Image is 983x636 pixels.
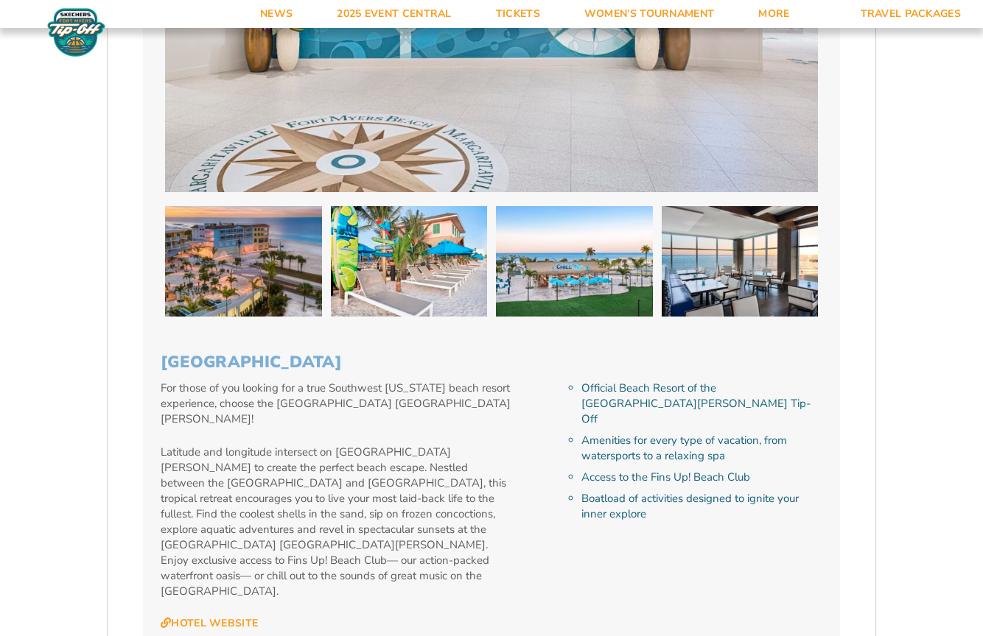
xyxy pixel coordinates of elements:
p: Latitude and longitude intersect on [GEOGRAPHIC_DATA][PERSON_NAME] to create the perfect beach es... [161,445,514,599]
img: Margaritaville Beach Resort (2025 BEACH) [496,206,653,317]
li: Boatload of activities designed to ignite your inner explore [581,491,822,522]
img: Margaritaville Beach Resort (2025 BEACH) [331,206,488,317]
p: For those of you looking for a true Southwest [US_STATE] beach resort experience, choose the [GEO... [161,381,514,427]
h3: [GEOGRAPHIC_DATA] [161,353,822,372]
a: Hotel Website [161,617,258,630]
img: Margaritaville Beach Resort (2025 BEACH) [662,206,819,317]
img: Fort Myers Tip-Off [44,7,108,57]
li: Official Beach Resort of the [GEOGRAPHIC_DATA][PERSON_NAME] Tip-Off [581,381,822,427]
img: Margaritaville Beach Resort (2025 BEACH) [165,206,322,317]
li: Amenities for every type of vacation, from watersports to a relaxing spa [581,433,822,464]
li: Access to the Fins Up! Beach Club [581,470,822,485]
